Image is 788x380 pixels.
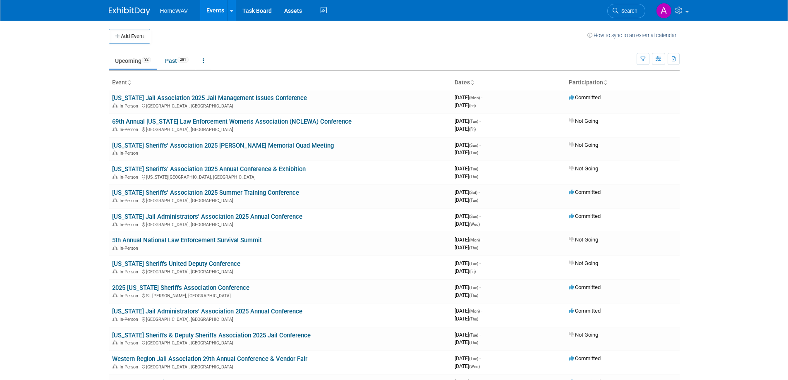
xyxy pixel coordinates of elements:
[112,189,299,196] a: [US_STATE] Sheriffs' Association 2025 Summer Training Conference
[469,246,478,250] span: (Thu)
[469,261,478,266] span: (Tue)
[469,214,478,219] span: (Sun)
[142,57,151,63] span: 32
[455,173,478,179] span: [DATE]
[481,237,482,243] span: -
[112,221,448,227] div: [GEOGRAPHIC_DATA], [GEOGRAPHIC_DATA]
[120,174,141,180] span: In-Person
[569,355,601,361] span: Committed
[451,76,565,90] th: Dates
[455,94,482,100] span: [DATE]
[112,142,334,149] a: [US_STATE] Sheriffs' Association 2025 [PERSON_NAME] Memorial Quad Meeting
[469,167,478,171] span: (Tue)
[479,355,481,361] span: -
[113,246,117,250] img: In-Person Event
[109,53,157,69] a: Upcoming32
[113,317,117,321] img: In-Person Event
[113,293,117,297] img: In-Person Event
[455,118,481,124] span: [DATE]
[455,363,480,369] span: [DATE]
[469,269,476,274] span: (Fri)
[112,332,311,339] a: [US_STATE] Sheriffs & Deputy Sheriffs Association 2025 Jail Conference
[569,260,598,266] span: Not Going
[607,4,645,18] a: Search
[112,165,306,173] a: [US_STATE] Sheriffs' Association 2025 Annual Conference & Exhibition
[120,151,141,156] span: In-Person
[112,118,352,125] a: 69th Annual [US_STATE] Law Enforcement Women's Association (NCLEWA) Conference
[113,174,117,179] img: In-Person Event
[112,363,448,370] div: [GEOGRAPHIC_DATA], [GEOGRAPHIC_DATA]
[109,7,150,15] img: ExhibitDay
[603,79,607,86] a: Sort by Participation Type
[469,174,478,179] span: (Thu)
[120,222,141,227] span: In-Person
[469,143,478,148] span: (Sun)
[120,103,141,109] span: In-Person
[455,165,481,172] span: [DATE]
[109,29,150,44] button: Add Event
[120,269,141,275] span: In-Person
[112,102,448,109] div: [GEOGRAPHIC_DATA], [GEOGRAPHIC_DATA]
[455,332,481,338] span: [DATE]
[569,213,601,219] span: Committed
[112,355,307,363] a: Western Region Jail Association 29th Annual Conference & Vendor Fair
[112,197,448,203] div: [GEOGRAPHIC_DATA], [GEOGRAPHIC_DATA]
[112,237,262,244] a: 5th Annual National Law Enforcement Survival Summit
[160,7,188,14] span: HomeWAV
[109,76,451,90] th: Event
[479,142,481,148] span: -
[455,149,478,155] span: [DATE]
[469,309,480,313] span: (Mon)
[455,268,476,274] span: [DATE]
[618,8,637,14] span: Search
[112,173,448,180] div: [US_STATE][GEOGRAPHIC_DATA], [GEOGRAPHIC_DATA]
[569,332,598,338] span: Not Going
[469,285,478,290] span: (Tue)
[113,151,117,155] img: In-Person Event
[479,189,480,195] span: -
[569,237,598,243] span: Not Going
[565,76,680,90] th: Participation
[479,284,481,290] span: -
[112,213,302,220] a: [US_STATE] Jail Administrators' Association 2025 Annual Conference
[113,198,117,202] img: In-Person Event
[455,189,480,195] span: [DATE]
[469,317,478,321] span: (Thu)
[120,293,141,299] span: In-Person
[469,127,476,131] span: (Fri)
[159,53,195,69] a: Past281
[112,260,240,268] a: [US_STATE] Sheriffs United Deputy Conference
[113,103,117,108] img: In-Person Event
[479,260,481,266] span: -
[127,79,131,86] a: Sort by Event Name
[569,284,601,290] span: Committed
[469,356,478,361] span: (Tue)
[455,142,481,148] span: [DATE]
[120,364,141,370] span: In-Person
[569,94,601,100] span: Committed
[455,237,482,243] span: [DATE]
[113,269,117,273] img: In-Person Event
[469,364,480,369] span: (Wed)
[455,339,478,345] span: [DATE]
[481,308,482,314] span: -
[455,213,481,219] span: [DATE]
[113,127,117,131] img: In-Person Event
[569,308,601,314] span: Committed
[569,118,598,124] span: Not Going
[455,197,478,203] span: [DATE]
[469,238,480,242] span: (Mon)
[479,165,481,172] span: -
[469,333,478,337] span: (Tue)
[455,315,478,322] span: [DATE]
[120,340,141,346] span: In-Person
[481,94,482,100] span: -
[455,126,476,132] span: [DATE]
[479,118,481,124] span: -
[455,292,478,298] span: [DATE]
[177,57,189,63] span: 281
[120,127,141,132] span: In-Person
[469,119,478,124] span: (Tue)
[113,340,117,344] img: In-Person Event
[112,126,448,132] div: [GEOGRAPHIC_DATA], [GEOGRAPHIC_DATA]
